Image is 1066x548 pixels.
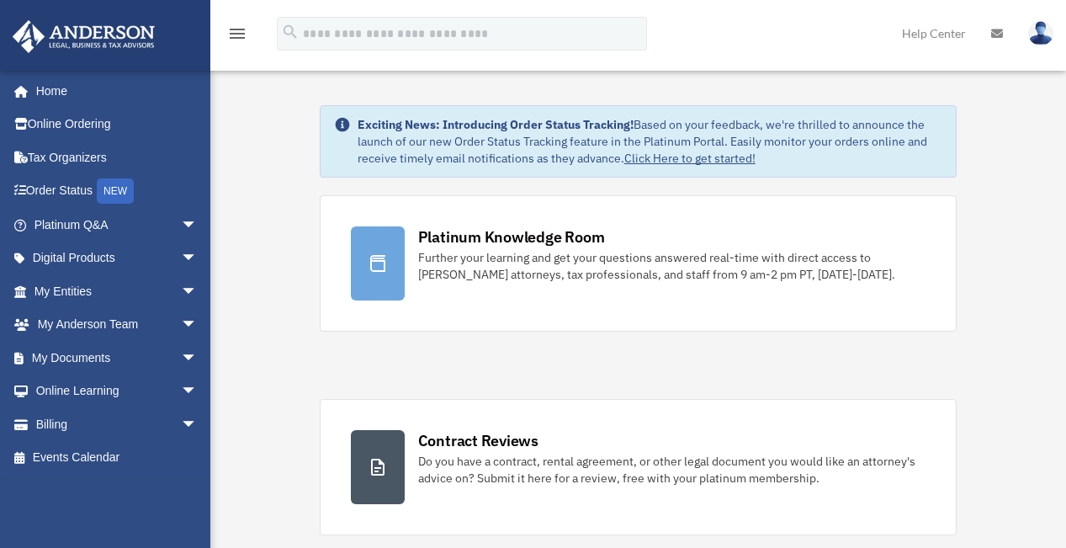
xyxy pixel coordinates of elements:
span: arrow_drop_down [181,375,215,409]
a: Platinum Q&Aarrow_drop_down [12,208,223,242]
span: arrow_drop_down [181,308,215,343]
div: Contract Reviews [418,430,538,451]
a: Billingarrow_drop_down [12,407,223,441]
a: menu [227,29,247,44]
i: menu [227,24,247,44]
a: Order StatusNEW [12,174,223,209]
a: Online Ordering [12,108,223,141]
a: Platinum Knowledge Room Further your learning and get your questions answered real-time with dire... [320,195,957,332]
span: arrow_drop_down [181,341,215,375]
a: Tax Organizers [12,141,223,174]
span: arrow_drop_down [181,208,215,242]
i: search [281,23,300,41]
div: Do you have a contract, rental agreement, or other legal document you would like an attorney's ad... [418,453,926,487]
a: Contract Reviews Do you have a contract, rental agreement, or other legal document you would like... [320,399,957,535]
a: My Documentsarrow_drop_down [12,341,223,375]
div: Platinum Knowledge Room [418,226,605,247]
a: Click Here to get started! [624,151,756,166]
span: arrow_drop_down [181,407,215,442]
a: Events Calendar [12,441,223,475]
img: User Pic [1028,21,1053,45]
a: My Anderson Teamarrow_drop_down [12,308,223,342]
span: arrow_drop_down [181,242,215,276]
span: arrow_drop_down [181,274,215,309]
a: My Entitiesarrow_drop_down [12,274,223,308]
a: Digital Productsarrow_drop_down [12,242,223,275]
img: Anderson Advisors Platinum Portal [8,20,160,53]
strong: Exciting News: Introducing Order Status Tracking! [358,117,634,132]
div: NEW [97,178,134,204]
div: Based on your feedback, we're thrilled to announce the launch of our new Order Status Tracking fe... [358,116,943,167]
a: Online Learningarrow_drop_down [12,375,223,408]
a: Home [12,74,215,108]
div: Further your learning and get your questions answered real-time with direct access to [PERSON_NAM... [418,249,926,283]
